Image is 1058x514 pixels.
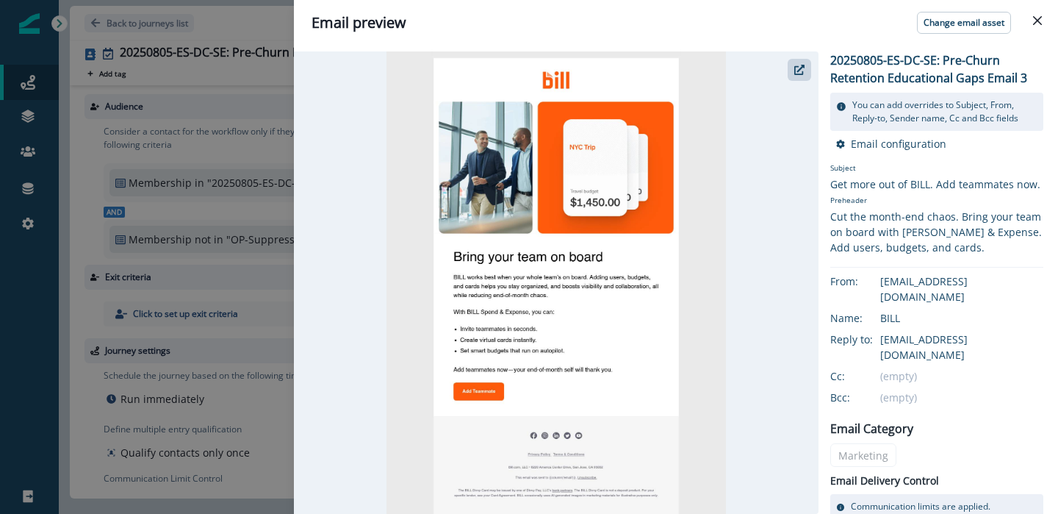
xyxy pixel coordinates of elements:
button: Email configuration [836,137,946,151]
div: Name: [830,310,904,326]
p: Email configuration [851,137,946,151]
div: BILL [880,310,1043,326]
p: Communication limits are applied. [851,500,990,513]
div: Cc: [830,368,904,384]
div: [EMAIL_ADDRESS][DOMAIN_NAME] [880,274,1043,304]
div: [EMAIL_ADDRESS][DOMAIN_NAME] [880,332,1043,363]
p: Subject [830,163,1043,176]
button: Change email asset [917,12,1011,34]
div: Cut the month-end chaos. Bring your team on board with [PERSON_NAME] & Expense. Add users, budget... [830,209,1043,255]
p: 20250805-ES-DC-SE: Pre-Churn Retention Educational Gaps Email 3 [830,51,1043,87]
div: Email preview [312,12,1040,34]
p: Change email asset [924,18,1004,28]
div: (empty) [880,368,1043,384]
p: You can add overrides to Subject, From, Reply-to, Sender name, Cc and Bcc fields [852,99,1037,125]
div: (empty) [880,390,1043,405]
img: email asset unavailable [386,51,725,514]
button: Close [1026,9,1049,32]
div: Get more out of BILL. Add teammates now. [830,176,1043,192]
p: Preheader [830,192,1043,209]
div: Bcc: [830,390,904,405]
div: Reply to: [830,332,904,347]
p: Email Delivery Control [830,473,939,488]
p: Email Category [830,420,913,438]
div: From: [830,274,904,289]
